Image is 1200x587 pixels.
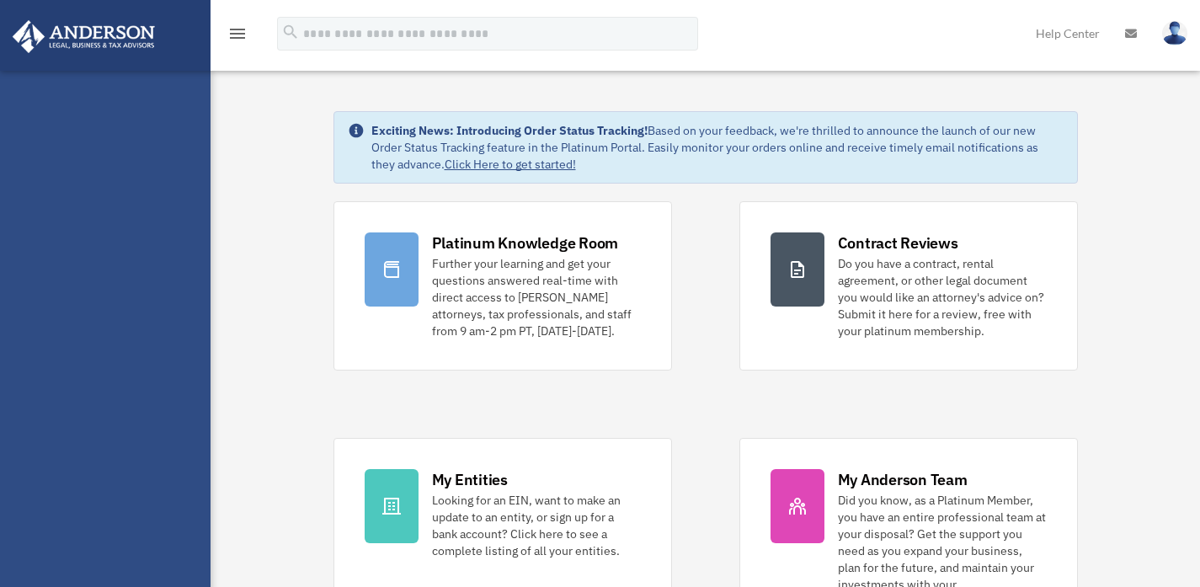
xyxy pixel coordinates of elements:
[432,492,641,559] div: Looking for an EIN, want to make an update to an entity, or sign up for a bank account? Click her...
[838,232,958,253] div: Contract Reviews
[8,20,160,53] img: Anderson Advisors Platinum Portal
[838,469,968,490] div: My Anderson Team
[432,232,619,253] div: Platinum Knowledge Room
[227,29,248,44] a: menu
[838,255,1047,339] div: Do you have a contract, rental agreement, or other legal document you would like an attorney's ad...
[432,469,508,490] div: My Entities
[445,157,576,172] a: Click Here to get started!
[1162,21,1187,45] img: User Pic
[281,23,300,41] i: search
[333,201,672,371] a: Platinum Knowledge Room Further your learning and get your questions answered real-time with dire...
[371,122,1064,173] div: Based on your feedback, we're thrilled to announce the launch of our new Order Status Tracking fe...
[371,123,648,138] strong: Exciting News: Introducing Order Status Tracking!
[432,255,641,339] div: Further your learning and get your questions answered real-time with direct access to [PERSON_NAM...
[739,201,1078,371] a: Contract Reviews Do you have a contract, rental agreement, or other legal document you would like...
[227,24,248,44] i: menu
